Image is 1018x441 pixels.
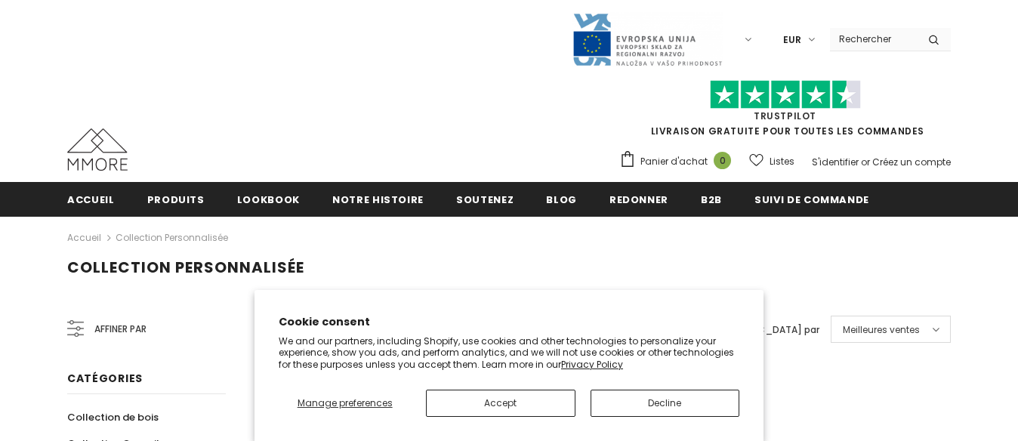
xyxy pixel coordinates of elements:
[714,152,731,169] span: 0
[67,128,128,171] img: Cas MMORE
[591,390,739,417] button: Decline
[332,182,424,216] a: Notre histoire
[147,182,205,216] a: Produits
[843,322,920,338] span: Meilleures ventes
[619,150,739,173] a: Panier d'achat 0
[572,32,723,45] a: Javni Razpis
[701,182,722,216] a: B2B
[861,156,870,168] span: or
[116,231,228,244] a: Collection personnalisée
[783,32,801,48] span: EUR
[619,87,951,137] span: LIVRAISON GRATUITE POUR TOUTES LES COMMANDES
[279,335,739,371] p: We and our partners, including Shopify, use cookies and other technologies to personalize your ex...
[67,257,304,278] span: Collection personnalisée
[561,358,623,371] a: Privacy Policy
[701,193,722,207] span: B2B
[237,193,300,207] span: Lookbook
[67,182,115,216] a: Accueil
[279,390,411,417] button: Manage preferences
[546,193,577,207] span: Blog
[426,390,575,417] button: Accept
[710,80,861,109] img: Faites confiance aux étoiles pilotes
[67,193,115,207] span: Accueil
[298,396,393,409] span: Manage preferences
[812,156,859,168] a: S'identifier
[546,182,577,216] a: Blog
[279,314,739,330] h2: Cookie consent
[749,148,794,174] a: Listes
[332,193,424,207] span: Notre histoire
[94,321,147,338] span: Affiner par
[67,410,159,424] span: Collection de bois
[147,193,205,207] span: Produits
[754,109,816,122] a: TrustPilot
[456,193,514,207] span: soutenez
[572,12,723,67] img: Javni Razpis
[237,182,300,216] a: Lookbook
[640,154,708,169] span: Panier d'achat
[872,156,951,168] a: Créez un compte
[830,28,917,50] input: Search Site
[609,193,668,207] span: Redonner
[754,193,869,207] span: Suivi de commande
[609,182,668,216] a: Redonner
[67,229,101,247] a: Accueil
[456,182,514,216] a: soutenez
[67,371,143,386] span: Catégories
[770,154,794,169] span: Listes
[67,404,159,430] a: Collection de bois
[754,182,869,216] a: Suivi de commande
